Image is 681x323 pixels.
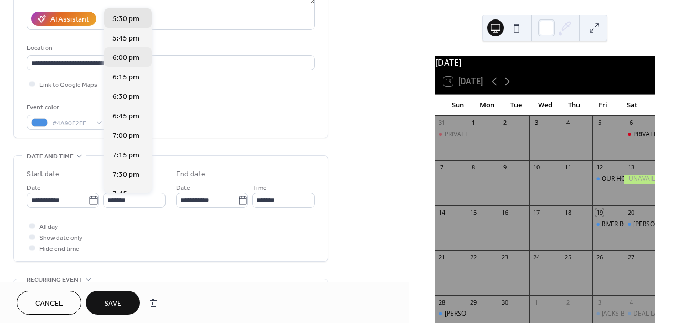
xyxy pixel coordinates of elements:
span: All day [39,221,58,233]
div: 18 [564,208,572,216]
div: 16 [501,208,509,216]
span: 7:00 pm [112,130,139,142]
div: 15 [470,208,478,216]
div: PRIVATE EVENT 5-8pm [445,130,510,139]
span: Save [104,298,121,309]
span: Link to Google Maps [39,79,97,90]
span: 5:30 pm [112,14,139,25]
div: 1 [532,298,540,306]
div: [PERSON_NAME] 5-8pm [445,309,514,318]
div: 26 [595,254,603,261]
div: 2 [564,298,572,306]
span: Hide end time [39,244,79,255]
div: Wed [531,95,560,116]
div: 24 [532,254,540,261]
div: Location [27,43,313,54]
span: 7:15 pm [112,150,139,161]
button: AI Assistant [31,12,96,26]
div: UNAVAILABLE [624,175,655,184]
div: 2 [501,119,509,127]
div: 4 [564,119,572,127]
div: Mon [472,95,501,116]
div: 25 [564,254,572,261]
div: 17 [532,208,540,216]
div: DEAL LAKE BAR & CO. 7-10pm [624,309,655,318]
div: 3 [532,119,540,127]
div: Sun [443,95,472,116]
div: End date [176,169,205,180]
div: AI Assistant [50,14,89,25]
div: 13 [627,164,635,171]
div: Event color [27,102,106,113]
div: 22 [470,254,478,261]
span: 7:45 pm [112,189,139,200]
div: Start date [27,169,59,180]
button: Cancel [17,291,81,315]
div: 10 [532,164,540,171]
div: 8 [470,164,478,171]
div: Sat [618,95,647,116]
div: 23 [501,254,509,261]
div: PRIVATE EVENT 1:30-4:30pm [624,130,655,139]
div: 31 [438,119,446,127]
span: Time [252,183,267,194]
span: Date [27,183,41,194]
div: 1 [470,119,478,127]
div: OUR HOUSE 7-10pm [602,175,662,184]
div: MAGGIE'S TIKI BAR (RAIN OR SHINE) [624,220,655,229]
span: 6:15 pm [112,72,139,83]
span: 6:00 pm [112,53,139,64]
div: 12 [595,164,603,171]
div: Fri [589,95,617,116]
span: Recurring event [27,275,82,286]
div: Tue [501,95,530,116]
span: Time [103,183,118,194]
div: 11 [564,164,572,171]
div: OUR HOUSE 7-10pm [592,175,624,184]
div: JACKS BY THE TRACKS 7-10pm [592,309,624,318]
div: FRANKIE FEDS 5-8pm [435,309,467,318]
div: 29 [470,298,478,306]
div: 14 [438,208,446,216]
span: Show date only [39,233,82,244]
span: 6:30 pm [112,92,139,103]
div: Thu [560,95,589,116]
div: [DATE] [435,56,655,69]
div: RIVER ROCK (INDOOR STAGE) 5:30-8:30pm [592,220,624,229]
div: 7 [438,164,446,171]
span: Date [176,183,190,194]
div: 5 [595,119,603,127]
div: PRIVATE EVENT 5-8pm [435,130,467,139]
span: 5:45 pm [112,33,139,44]
div: 4 [627,298,635,306]
span: Cancel [35,298,63,309]
div: 19 [595,208,603,216]
div: 21 [438,254,446,261]
div: 28 [438,298,446,306]
span: Date and time [27,151,74,162]
div: 9 [501,164,509,171]
div: 20 [627,208,635,216]
div: 3 [595,298,603,306]
span: 7:30 pm [112,169,139,180]
div: 6 [627,119,635,127]
button: Save [86,291,140,315]
span: #4A90E2FF [52,118,91,129]
span: 6:45 pm [112,111,139,122]
div: 27 [627,254,635,261]
div: 30 [501,298,509,306]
